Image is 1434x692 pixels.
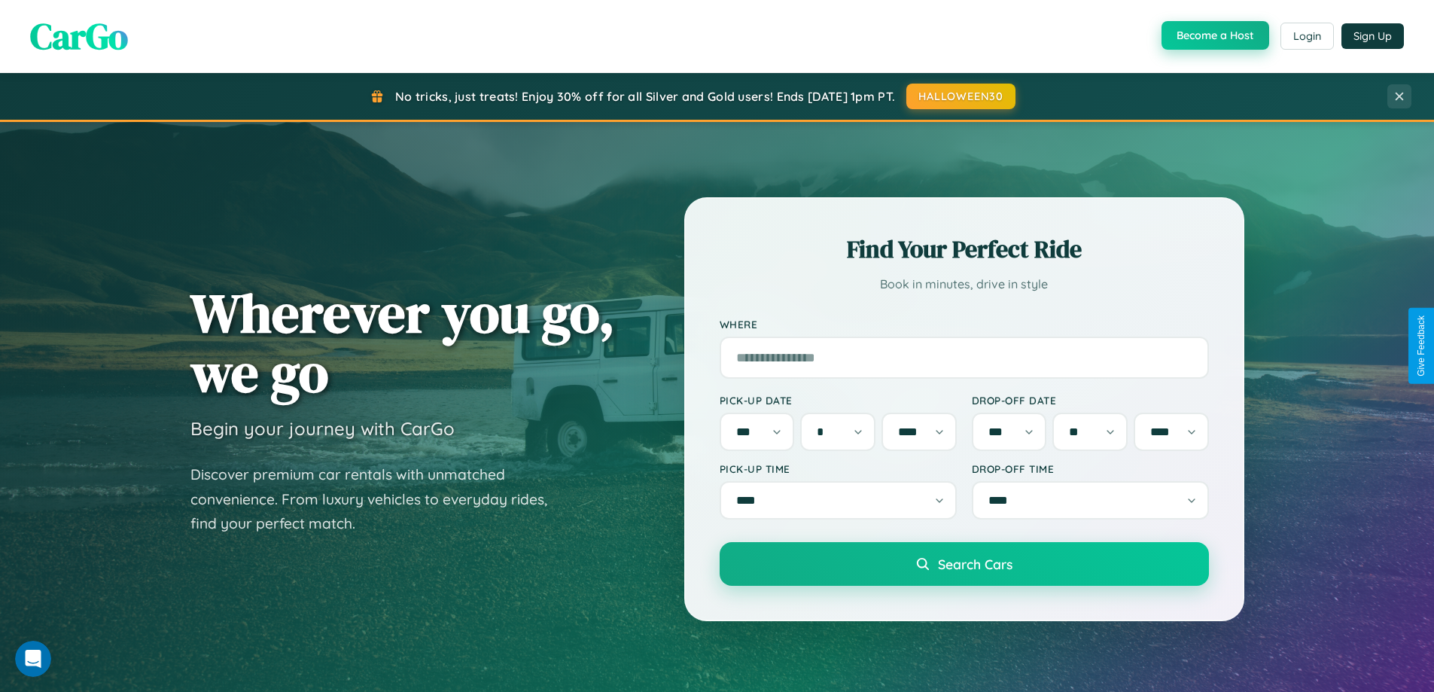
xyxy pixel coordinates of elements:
button: Search Cars [720,542,1209,586]
h3: Begin your journey with CarGo [190,417,455,440]
p: Book in minutes, drive in style [720,273,1209,295]
label: Pick-up Date [720,394,957,407]
h2: Find Your Perfect Ride [720,233,1209,266]
p: Discover premium car rentals with unmatched convenience. From luxury vehicles to everyday rides, ... [190,462,567,536]
label: Pick-up Time [720,462,957,475]
h1: Wherever you go, we go [190,283,615,402]
span: CarGo [30,11,128,61]
button: Become a Host [1162,21,1269,50]
label: Drop-off Date [972,394,1209,407]
button: Sign Up [1341,23,1404,49]
iframe: Intercom live chat [15,641,51,677]
div: Give Feedback [1416,316,1426,376]
label: Where [720,318,1209,331]
button: Login [1280,23,1334,50]
span: No tricks, just treats! Enjoy 30% off for all Silver and Gold users! Ends [DATE] 1pm PT. [395,89,895,104]
button: HALLOWEEN30 [906,84,1015,109]
span: Search Cars [938,556,1012,572]
label: Drop-off Time [972,462,1209,475]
